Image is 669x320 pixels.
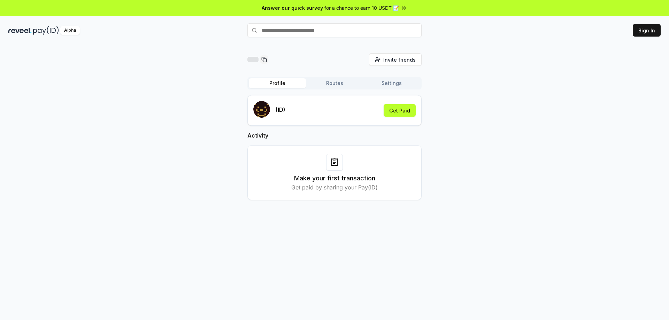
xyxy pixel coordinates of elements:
[291,183,378,192] p: Get paid by sharing your Pay(ID)
[249,78,306,88] button: Profile
[247,131,422,140] h2: Activity
[324,4,399,11] span: for a chance to earn 10 USDT 📝
[294,173,375,183] h3: Make your first transaction
[363,78,420,88] button: Settings
[633,24,661,37] button: Sign In
[383,56,416,63] span: Invite friends
[276,106,285,114] p: (ID)
[8,26,32,35] img: reveel_dark
[306,78,363,88] button: Routes
[60,26,80,35] div: Alpha
[262,4,323,11] span: Answer our quick survey
[369,53,422,66] button: Invite friends
[384,104,416,117] button: Get Paid
[33,26,59,35] img: pay_id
